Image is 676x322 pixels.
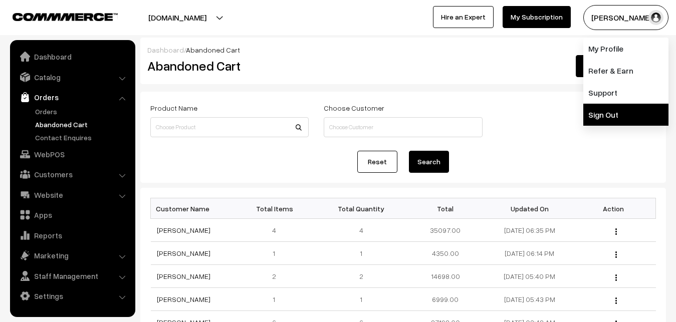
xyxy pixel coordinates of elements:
[33,119,132,130] a: Abandoned Cart
[13,165,132,183] a: Customers
[615,228,617,235] img: Menu
[235,265,319,288] td: 2
[235,198,319,219] th: Total Items
[157,249,210,257] a: [PERSON_NAME]
[319,198,403,219] th: Total Quantity
[186,46,240,54] span: Abandoned Cart
[235,219,319,242] td: 4
[572,198,656,219] th: Action
[615,297,617,304] img: Menu
[357,151,397,173] a: Reset
[13,287,132,305] a: Settings
[319,242,403,265] td: 1
[13,48,132,66] a: Dashboard
[433,6,494,28] a: Hire an Expert
[576,55,659,77] button: Add products to cart
[13,246,132,264] a: Marketing
[150,103,197,113] label: Product Name
[157,226,210,234] a: [PERSON_NAME]
[151,198,235,219] th: Customer Name
[13,186,132,204] a: Website
[583,104,668,126] a: Sign Out
[33,106,132,117] a: Orders
[13,10,100,22] a: COMMMERCE
[488,242,572,265] td: [DATE] 06:14 PM
[583,5,668,30] button: [PERSON_NAME]
[235,288,319,311] td: 1
[488,219,572,242] td: [DATE] 06:35 PM
[157,295,210,303] a: [PERSON_NAME]
[13,267,132,285] a: Staff Management
[488,288,572,311] td: [DATE] 05:43 PM
[488,265,572,288] td: [DATE] 05:40 PM
[503,6,571,28] a: My Subscription
[113,5,242,30] button: [DOMAIN_NAME]
[13,68,132,86] a: Catalog
[409,151,449,173] button: Search
[147,58,308,74] h2: Abandoned Cart
[403,288,488,311] td: 6999.00
[33,132,132,143] a: Contact Enquires
[235,242,319,265] td: 1
[13,88,132,106] a: Orders
[324,117,482,137] input: Choose Customer
[319,265,403,288] td: 2
[150,117,309,137] input: Choose Product
[583,60,668,82] a: Refer & Earn
[403,242,488,265] td: 4350.00
[403,198,488,219] th: Total
[13,226,132,244] a: Reports
[615,251,617,258] img: Menu
[13,13,118,21] img: COMMMERCE
[615,274,617,281] img: Menu
[13,206,132,224] a: Apps
[583,82,668,104] a: Support
[319,219,403,242] td: 4
[403,219,488,242] td: 35097.00
[319,288,403,311] td: 1
[147,46,184,54] a: Dashboard
[403,265,488,288] td: 14698.00
[324,103,384,113] label: Choose Customer
[13,145,132,163] a: WebPOS
[648,10,663,25] img: user
[147,45,659,55] div: /
[583,38,668,60] a: My Profile
[488,198,572,219] th: Updated On
[157,272,210,280] a: [PERSON_NAME]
